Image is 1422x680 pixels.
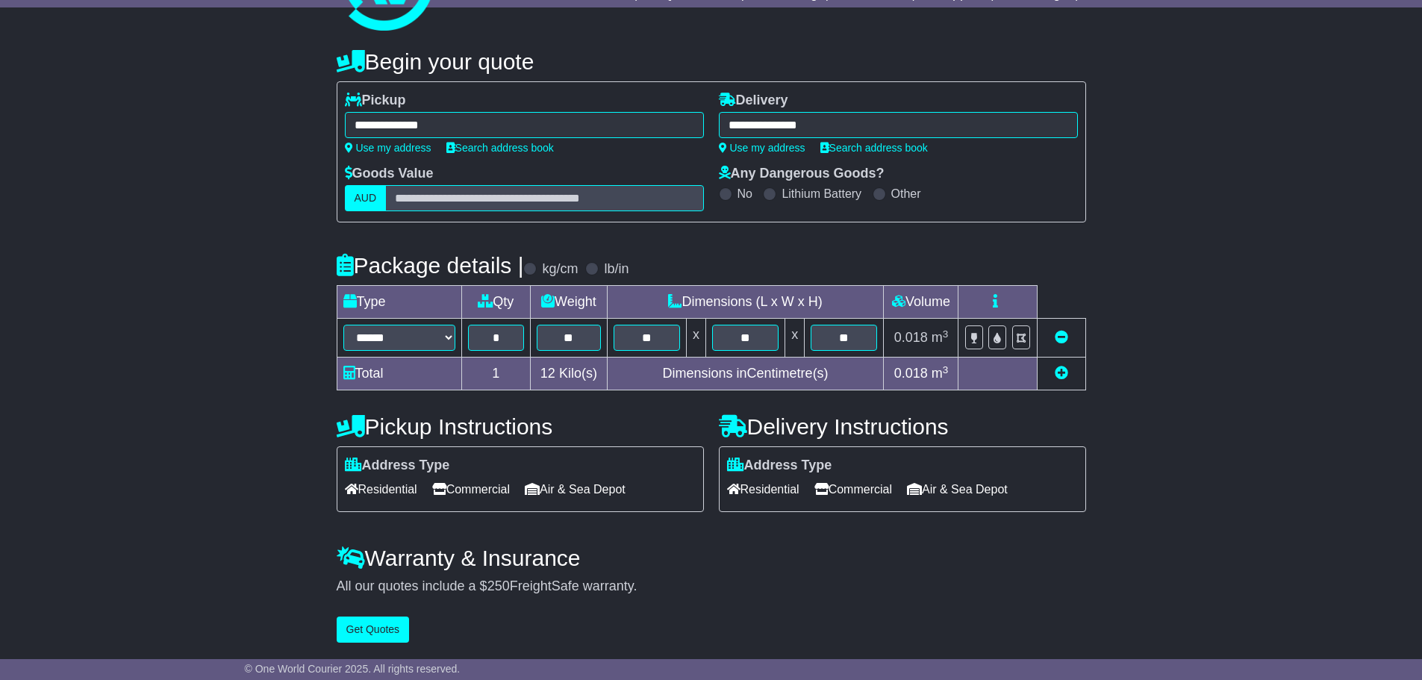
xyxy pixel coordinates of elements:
[891,187,921,201] label: Other
[337,546,1086,570] h4: Warranty & Insurance
[737,187,752,201] label: No
[542,261,578,278] label: kg/cm
[345,478,417,501] span: Residential
[245,663,461,675] span: © One World Courier 2025. All rights reserved.
[345,93,406,109] label: Pickup
[345,142,431,154] a: Use my address
[820,142,928,154] a: Search address book
[432,478,510,501] span: Commercial
[337,414,704,439] h4: Pickup Instructions
[782,187,861,201] label: Lithium Battery
[607,286,884,319] td: Dimensions (L x W x H)
[337,617,410,643] button: Get Quotes
[932,366,949,381] span: m
[719,414,1086,439] h4: Delivery Instructions
[607,358,884,390] td: Dimensions in Centimetre(s)
[337,286,461,319] td: Type
[604,261,629,278] label: lb/in
[461,286,531,319] td: Qty
[461,358,531,390] td: 1
[531,286,608,319] td: Weight
[540,366,555,381] span: 12
[337,578,1086,595] div: All our quotes include a $ FreightSafe warranty.
[446,142,554,154] a: Search address book
[894,330,928,345] span: 0.018
[1055,366,1068,381] a: Add new item
[814,478,892,501] span: Commercial
[727,458,832,474] label: Address Type
[719,93,788,109] label: Delivery
[487,578,510,593] span: 250
[337,49,1086,74] h4: Begin your quote
[345,166,434,182] label: Goods Value
[345,458,450,474] label: Address Type
[943,328,949,340] sup: 3
[686,319,705,358] td: x
[337,253,524,278] h4: Package details |
[894,366,928,381] span: 0.018
[907,478,1008,501] span: Air & Sea Depot
[719,166,885,182] label: Any Dangerous Goods?
[719,142,805,154] a: Use my address
[345,185,387,211] label: AUD
[727,478,799,501] span: Residential
[531,358,608,390] td: Kilo(s)
[337,358,461,390] td: Total
[884,286,958,319] td: Volume
[932,330,949,345] span: m
[1055,330,1068,345] a: Remove this item
[785,319,805,358] td: x
[943,364,949,375] sup: 3
[525,478,626,501] span: Air & Sea Depot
